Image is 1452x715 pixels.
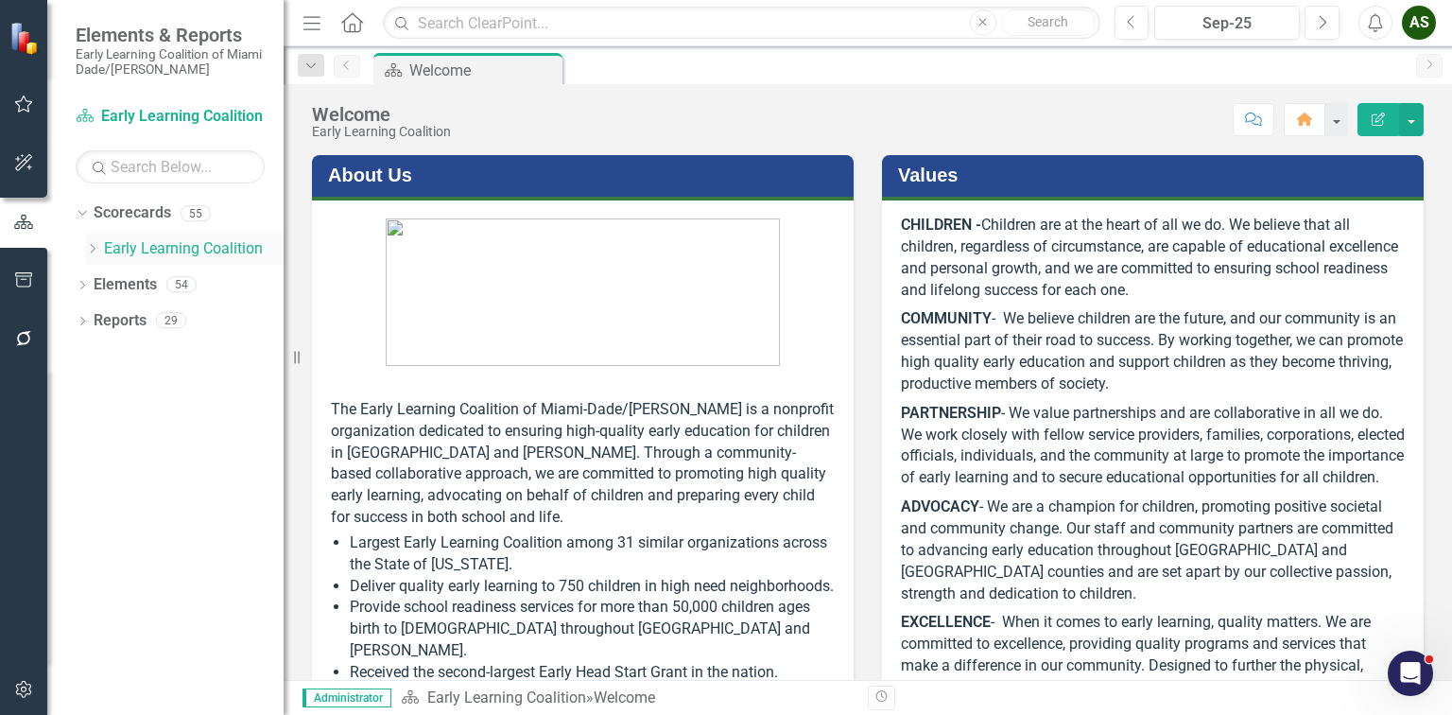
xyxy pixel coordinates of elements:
strong: ADVOCACY [901,497,979,515]
a: Early Learning Coalition [104,238,284,260]
div: Sep-25 [1161,12,1293,35]
input: Search Below... [76,150,265,183]
span: Elements & Reports [76,24,265,46]
img: ClearPoint Strategy [9,21,43,54]
li: Largest Early Learning Coalition among 31 similar organizations across the State of [US_STATE]. [350,532,835,576]
div: Welcome [409,59,558,82]
small: Early Learning Coalition of Miami Dade/[PERSON_NAME] [76,46,265,78]
strong: PARTNERSHIP [901,404,1001,422]
li: Provide school readiness services for more than 50,000 children ages birth to [DEMOGRAPHIC_DATA] ... [350,597,835,662]
input: Search ClearPoint... [383,7,1099,40]
div: Welcome [312,104,451,125]
span: Search [1028,14,1068,29]
p: - We believe children are the future, and our community is an essential part of their road to suc... [901,305,1405,398]
div: 29 [156,313,186,329]
div: 55 [181,205,211,221]
button: AS [1402,6,1436,40]
strong: COMMUNITY [901,309,992,327]
img: ELC_logo.jpg [386,218,780,366]
a: Scorecards [94,202,171,224]
p: Children are at the heart of all we do. We believe that all children, regardless of circumstance,... [901,215,1405,305]
button: Sep-25 [1154,6,1300,40]
div: » [401,688,854,709]
a: Reports [94,310,147,332]
h3: Values [898,165,1414,185]
a: Elements [94,274,157,296]
span: The Early Learning Coalition of Miami-Dade/[PERSON_NAME] is a nonprofit organization dedicated to... [331,400,834,526]
iframe: Intercom live chat [1388,651,1433,696]
div: Welcome [594,689,655,706]
a: Early Learning Coalition [427,689,586,706]
a: Early Learning Coalition [76,106,265,128]
span: Administrator [302,689,391,707]
p: - We are a champion for children, promoting positive societal and community change. Our staff and... [901,493,1405,608]
li: Received the second-largest Early Head Start Grant in the nation. [350,662,835,684]
li: Deliver quality early learning to 750 children in high need neighborhoods. [350,576,835,598]
p: - We value partnerships and are collaborative in all we do. We work closely with fellow service p... [901,399,1405,493]
strong: EXCELLENCE [901,613,991,631]
div: Early Learning Coalition [312,125,451,139]
button: Search [1001,9,1096,36]
h3: About Us [328,165,844,185]
strong: CHILDREN - [901,216,981,234]
div: 54 [166,277,197,293]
